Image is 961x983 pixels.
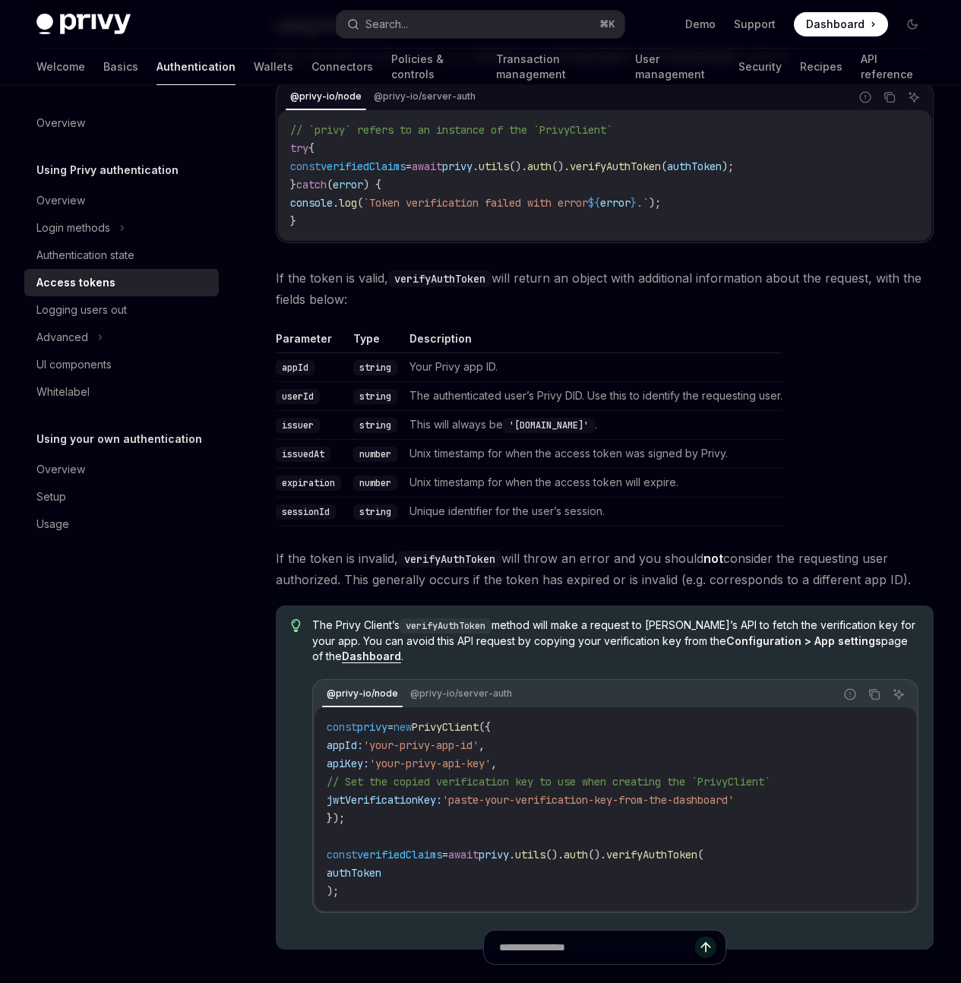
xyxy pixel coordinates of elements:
span: If the token is invalid, will throw an error and you should consider the requesting user authoriz... [276,548,934,590]
div: @privy-io/node [322,684,403,703]
span: `Token verification failed with error [363,196,588,210]
code: number [353,447,397,462]
a: Authentication [156,49,236,85]
span: 'your-privy-app-id' [363,738,479,752]
img: dark logo [36,14,131,35]
button: Ask AI [904,87,924,107]
span: appId: [327,738,363,752]
code: appId [276,360,315,375]
div: Usage [36,515,69,533]
span: const [327,720,357,734]
strong: Dashboard [342,650,401,662]
div: UI components [36,356,112,374]
div: Overview [36,460,85,479]
span: // `privy` refers to an instance of the `PrivyClient` [290,123,612,137]
div: Login methods [36,219,110,237]
code: '[DOMAIN_NAME]' [503,418,595,433]
code: sessionId [276,504,336,520]
span: = [406,160,412,173]
a: Welcome [36,49,85,85]
span: , [479,738,485,752]
span: (). [588,848,606,861]
a: API reference [861,49,925,85]
div: Whitelabel [36,383,90,401]
span: ( [357,196,363,210]
div: @privy-io/server-auth [369,87,480,106]
a: Policies & controls [391,49,478,85]
span: 'your-privy-api-key' [369,757,491,770]
strong: Configuration > App settings [726,634,881,647]
svg: Tip [291,619,302,633]
button: Ask AI [889,684,909,704]
a: Recipes [800,49,842,85]
span: The Privy Client’s method will make a request to [PERSON_NAME]’s API to fetch the verification ke... [312,618,918,664]
span: (). [552,160,570,173]
td: This will always be . [403,410,782,439]
strong: not [703,551,723,566]
div: @privy-io/node [286,87,366,106]
span: console [290,196,333,210]
span: ⌘ K [599,18,615,30]
a: Access tokens [24,269,219,296]
a: Security [738,49,782,85]
span: utils [479,160,509,173]
h5: Using Privy authentication [36,161,179,179]
span: ${ [588,196,600,210]
span: { [308,141,315,155]
div: Logging users out [36,301,127,319]
span: try [290,141,308,155]
h5: Using your own authentication [36,430,202,448]
a: Whitelabel [24,378,219,406]
span: ( [661,160,667,173]
td: Unix timestamp for when the access token will expire. [403,468,782,497]
div: Search... [365,15,408,33]
span: } [290,214,296,228]
code: verifyAuthToken [388,270,492,287]
span: apiKey: [327,757,369,770]
a: Dashboard [794,12,888,36]
span: privy [442,160,473,173]
span: Dashboard [806,17,865,32]
td: Unique identifier for the user’s session. [403,497,782,526]
a: Authentication state [24,242,219,269]
button: Copy the contents from the code block [880,87,899,107]
button: Send message [695,937,716,958]
button: Toggle dark mode [900,12,925,36]
span: .` [637,196,649,210]
span: log [339,196,357,210]
a: Overview [24,109,219,137]
span: PrivyClient [412,720,479,734]
a: Wallets [254,49,293,85]
code: verifyAuthToken [400,618,492,634]
button: Copy the contents from the code block [865,684,884,704]
span: ) { [363,178,381,191]
div: Setup [36,488,66,506]
span: . [509,848,515,861]
th: Description [403,331,782,353]
td: Unix timestamp for when the access token was signed by Privy. [403,439,782,468]
span: verifiedClaims [321,160,406,173]
a: Logging users out [24,296,219,324]
td: The authenticated user’s Privy DID. Use this to identify the requesting user. [403,381,782,410]
span: privy [357,720,387,734]
span: ( [697,848,703,861]
code: issuer [276,418,320,433]
span: . [473,160,479,173]
span: error [600,196,631,210]
code: verifyAuthToken [398,551,501,567]
a: Transaction management [496,49,616,85]
span: // Set the copied verification key to use when creating the `PrivyClient` [327,775,770,789]
span: ); [649,196,661,210]
span: (). [509,160,527,173]
span: } [290,178,296,191]
a: Basics [103,49,138,85]
span: . [333,196,339,210]
span: = [442,848,448,861]
button: Search...⌘K [337,11,624,38]
a: Dashboard [342,650,401,663]
a: Demo [685,17,716,32]
span: verifyAuthToken [606,848,697,861]
span: , [491,757,497,770]
span: await [412,160,442,173]
div: Overview [36,191,85,210]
